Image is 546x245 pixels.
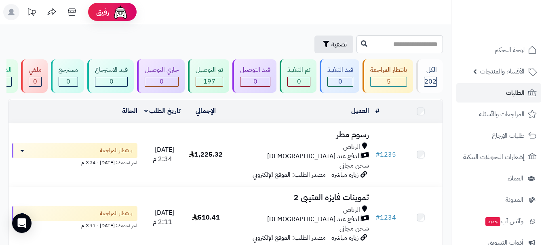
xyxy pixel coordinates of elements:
[456,40,541,60] a: لوحة التحكم
[479,109,525,120] span: المراجعات والأسئلة
[331,40,347,49] span: تصفية
[328,77,353,86] div: 0
[86,59,135,93] a: قيد الاسترجاع 0
[267,215,361,224] span: الدفع عند [DEMOGRAPHIC_DATA]
[485,217,500,226] span: جديد
[231,130,369,139] h3: رسوم مطر
[288,77,310,86] div: 0
[351,106,369,116] a: العميل
[29,65,42,75] div: ملغي
[12,221,137,229] div: اخر تحديث: [DATE] - 2:11 م
[456,105,541,124] a: المراجعات والأسئلة
[112,4,129,20] img: ai-face.png
[189,150,223,159] span: 1,225.32
[203,77,215,86] span: 197
[95,77,127,86] div: 0
[21,4,42,22] a: تحديثات المنصة
[160,77,164,86] span: 0
[59,77,78,86] div: 0
[186,59,231,93] a: تم التوصيل 197
[49,59,86,93] a: مسترجع 0
[456,211,541,231] a: وآتس آبجديد
[29,77,41,86] div: 0
[253,77,257,86] span: 0
[100,209,133,218] span: بانتظار المراجعة
[338,77,342,86] span: 0
[12,214,32,233] div: Open Intercom Messenger
[110,77,114,86] span: 0
[370,65,407,75] div: بانتظار المراجعة
[19,59,49,93] a: ملغي 0
[456,126,541,145] a: طلبات الإرجاع
[66,77,70,86] span: 0
[297,77,301,86] span: 0
[287,65,310,75] div: تم التنفيذ
[12,158,137,166] div: اخر تحديث: [DATE] - 2:34 م
[144,106,181,116] a: تاريخ الطلب
[456,147,541,167] a: إشعارات التحويلات البنكية
[231,193,369,202] h3: تموينات فايزه العتيبى 2
[240,65,270,75] div: قيد التوصيل
[375,213,396,222] a: #1234
[424,65,437,75] div: الكل
[480,66,525,77] span: الأقسام والمنتجات
[135,59,186,93] a: جاري التوصيل 0
[122,106,137,116] a: الحالة
[253,170,358,180] span: زيارة مباشرة - مصدر الطلب: الموقع الإلكتروني
[267,152,361,161] span: الدفع عند [DEMOGRAPHIC_DATA]
[100,147,133,155] span: بانتظار المراجعة
[59,65,78,75] div: مسترجع
[415,59,445,93] a: الكل202
[253,233,358,243] span: زيارة مباشرة - مصدر الطلب: الموقع الإلكتروني
[343,142,360,152] span: الرياض
[240,77,270,86] div: 0
[424,77,436,86] span: 202
[506,194,523,205] span: المدونة
[485,216,523,227] span: وآتس آب
[33,77,37,86] span: 0
[318,59,361,93] a: قيد التنفيذ 0
[463,151,525,163] span: إشعارات التحويلات البنكية
[196,77,223,86] div: 197
[145,77,178,86] div: 0
[151,208,174,227] span: [DATE] - 2:11 م
[151,145,174,164] span: [DATE] - 2:34 م
[456,169,541,188] a: العملاء
[278,59,318,93] a: تم التنفيذ 0
[375,213,380,222] span: #
[491,6,538,23] img: logo-2.png
[95,65,128,75] div: قيد الاسترجاع
[508,173,523,184] span: العملاء
[196,65,223,75] div: تم التوصيل
[327,65,353,75] div: قيد التنفيذ
[231,59,278,93] a: قيد التوصيل 0
[371,77,407,86] div: 5
[145,65,179,75] div: جاري التوصيل
[196,106,216,116] a: الإجمالي
[192,213,220,222] span: 510.41
[387,77,391,86] span: 5
[361,59,415,93] a: بانتظار المراجعة 5
[96,7,109,17] span: رفيق
[456,83,541,103] a: الطلبات
[314,36,353,53] button: تصفية
[339,224,369,233] span: شحن مجاني
[506,87,525,98] span: الطلبات
[343,205,360,215] span: الرياض
[375,150,380,159] span: #
[492,130,525,141] span: طلبات الإرجاع
[375,150,396,159] a: #1235
[375,106,379,116] a: #
[456,190,541,209] a: المدونة
[495,44,525,56] span: لوحة التحكم
[339,161,369,170] span: شحن مجاني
